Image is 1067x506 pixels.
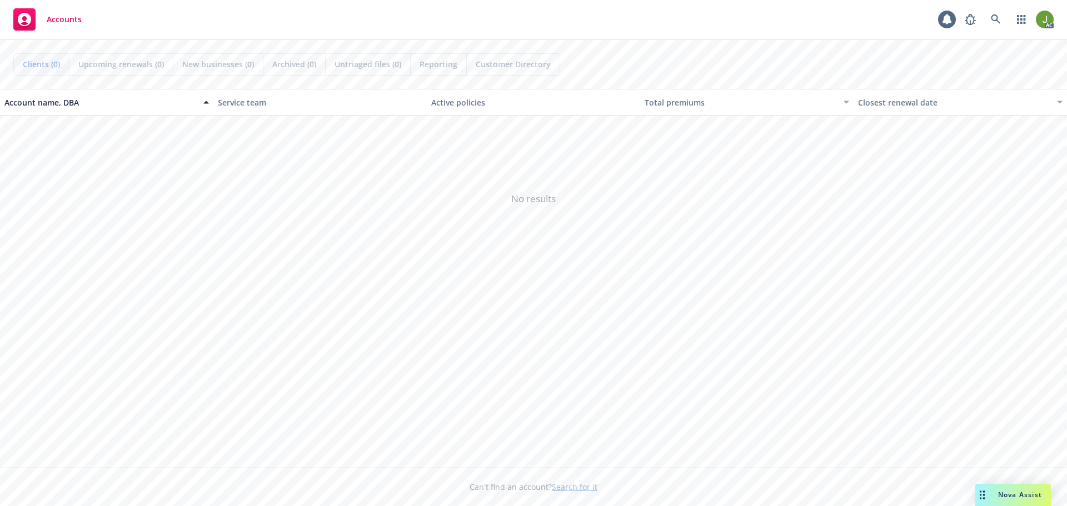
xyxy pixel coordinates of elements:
[427,89,640,116] button: Active policies
[272,58,316,70] span: Archived (0)
[1010,8,1033,31] a: Switch app
[975,484,989,506] div: Drag to move
[335,58,401,70] span: Untriaged files (0)
[959,8,981,31] a: Report a Bug
[645,97,837,108] div: Total premiums
[420,58,457,70] span: Reporting
[998,490,1042,499] span: Nova Assist
[78,58,164,70] span: Upcoming renewals (0)
[431,97,636,108] div: Active policies
[470,481,597,493] span: Can't find an account?
[858,97,1050,108] div: Closest renewal date
[218,97,422,108] div: Service team
[1036,11,1054,28] img: photo
[552,482,597,492] a: Search for it
[640,89,854,116] button: Total premiums
[23,58,60,70] span: Clients (0)
[985,8,1007,31] a: Search
[182,58,254,70] span: New businesses (0)
[9,4,86,35] a: Accounts
[476,58,551,70] span: Customer Directory
[975,484,1051,506] button: Nova Assist
[47,15,82,24] span: Accounts
[854,89,1067,116] button: Closest renewal date
[213,89,427,116] button: Service team
[4,97,197,108] div: Account name, DBA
